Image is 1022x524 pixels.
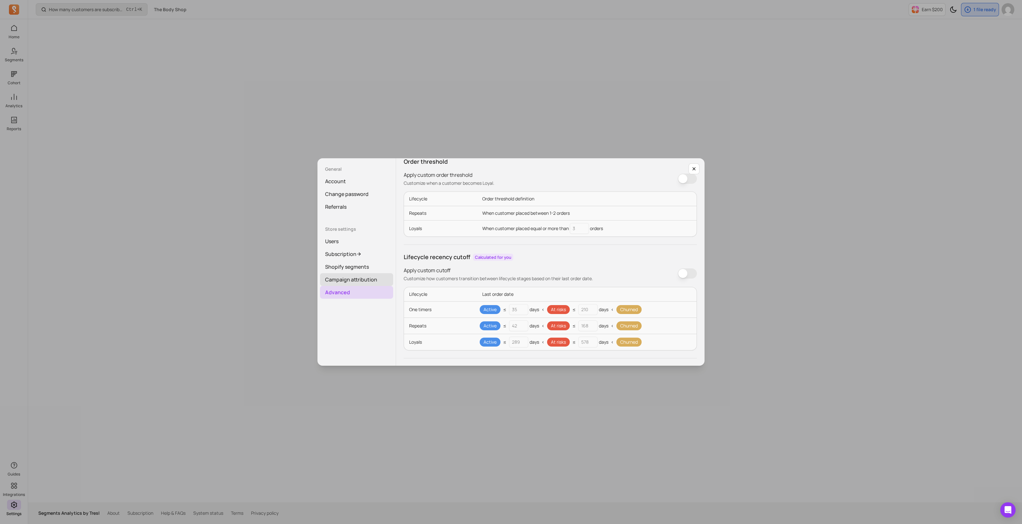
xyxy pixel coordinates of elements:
[320,235,393,248] a: Users
[480,338,500,347] span: Active
[611,339,614,345] p: <
[530,339,539,345] p: days
[320,226,393,232] p: Store settings
[477,192,697,206] p: Order threshold definition
[503,306,507,313] p: ≤
[480,305,500,314] span: Active
[542,339,545,345] p: <
[503,339,507,345] p: ≤
[616,321,642,330] span: Churned
[404,180,494,186] p: Customize when a customer becomes Loyal.
[553,210,556,216] span: 2
[320,175,393,188] a: Account
[611,306,614,313] p: <
[616,338,642,347] span: Churned
[404,171,494,179] p: Apply custom order threshold
[404,266,593,274] p: Apply custom cutoff
[616,305,642,314] span: Churned
[320,166,393,172] p: General
[572,339,576,345] p: ≤
[599,339,608,345] p: days
[480,321,500,330] span: Active
[404,287,477,301] p: Lifecycle
[547,305,570,314] span: At risks
[477,287,697,301] p: Last order date
[530,323,539,329] p: days
[320,188,393,200] a: Change password
[320,260,393,273] a: Shopify segments
[572,323,576,329] p: ≤
[572,306,576,313] p: ≤
[1000,502,1016,518] div: Open Intercom Messenger
[599,323,608,329] p: days
[404,157,697,166] p: Order threshold
[547,321,570,330] span: At risks
[409,339,480,345] p: Loyals
[404,206,477,220] p: Repeats
[611,323,614,329] p: <
[599,306,608,313] p: days
[320,286,393,299] a: Advanced
[404,221,477,236] p: Loyals
[477,206,697,220] p: When customer placed between 1- orders
[320,273,393,286] a: Campaign attribution
[409,306,480,313] p: One timers
[503,323,507,329] p: ≤
[409,323,480,329] p: Repeats
[404,252,470,261] p: Lifecycle recency cutoff
[473,254,513,261] span: Calculated for you
[482,223,603,234] p: When customer placed equal or more than orders
[542,323,545,329] p: <
[320,248,393,260] a: Subscription
[547,338,570,347] span: At risks
[320,200,393,213] a: Referrals
[404,275,593,282] p: Customize how customers transition between lifecycle stages based on their last order date.
[530,306,539,313] p: days
[404,192,477,206] p: Lifecycle
[542,306,545,313] p: <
